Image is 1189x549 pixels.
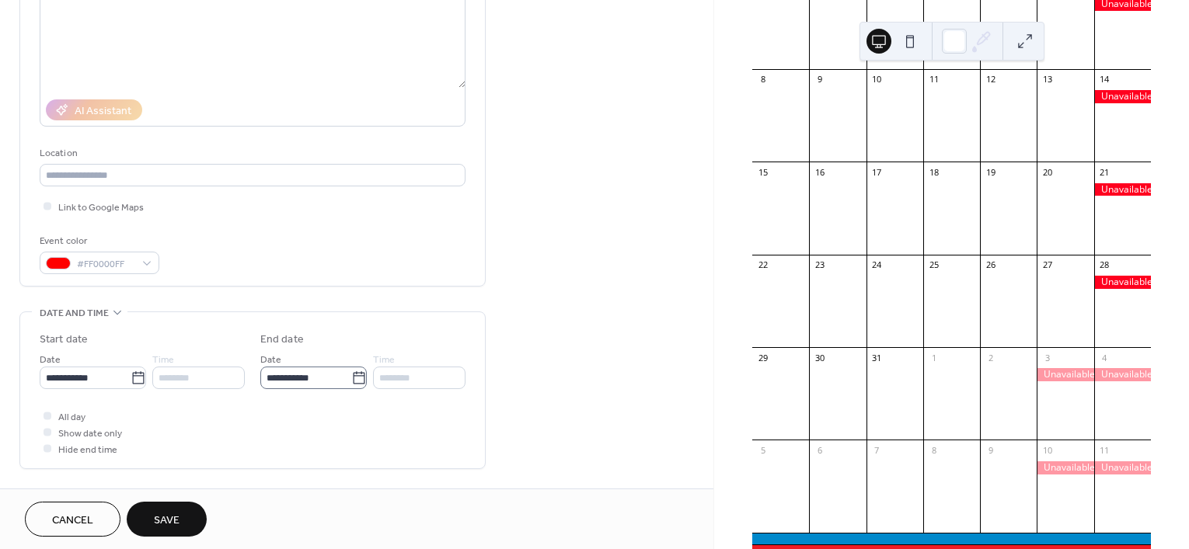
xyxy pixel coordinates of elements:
[1099,166,1111,178] div: 21
[52,513,93,529] span: Cancel
[757,352,769,363] div: 29
[928,444,940,456] div: 8
[871,352,883,363] div: 31
[260,332,304,348] div: End date
[58,200,144,216] span: Link to Google Maps
[40,233,156,249] div: Event color
[1094,276,1151,289] div: Unavailable
[77,256,134,273] span: #FF0000FF
[757,259,769,271] div: 22
[871,166,883,178] div: 17
[40,305,109,321] span: Date and time
[757,166,769,178] div: 15
[1037,461,1093,474] div: Unavailable
[1099,259,1111,271] div: 28
[757,74,769,85] div: 8
[871,444,883,456] div: 7
[928,166,940,178] div: 18
[928,259,940,271] div: 25
[40,352,61,368] span: Date
[1041,74,1053,85] div: 13
[127,502,207,537] button: Save
[1099,444,1111,456] div: 11
[154,513,180,529] span: Save
[814,444,825,456] div: 6
[985,166,996,178] div: 19
[1041,166,1053,178] div: 20
[152,352,174,368] span: Time
[58,426,122,442] span: Show date only
[58,409,85,426] span: All day
[260,352,281,368] span: Date
[58,442,117,458] span: Hide end time
[40,488,122,504] span: Recurring event
[40,145,462,162] div: Location
[871,259,883,271] div: 24
[814,352,825,363] div: 30
[1099,352,1111,363] div: 4
[928,74,940,85] div: 11
[25,502,120,537] button: Cancel
[985,444,996,456] div: 9
[40,332,88,348] div: Start date
[1094,461,1151,474] div: Unavailable
[1099,74,1111,85] div: 14
[1041,352,1053,363] div: 3
[985,259,996,271] div: 26
[814,259,825,271] div: 23
[985,352,996,363] div: 2
[1094,368,1151,381] div: Unavailable
[871,74,883,85] div: 10
[814,166,825,178] div: 16
[1094,183,1151,196] div: Unavailable
[757,444,769,456] div: 5
[373,352,395,368] span: Time
[928,352,940,363] div: 1
[1094,90,1151,103] div: Unavailable
[814,74,825,85] div: 9
[1037,368,1093,381] div: Unavailable
[1041,259,1053,271] div: 27
[1041,444,1053,456] div: 10
[985,74,996,85] div: 12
